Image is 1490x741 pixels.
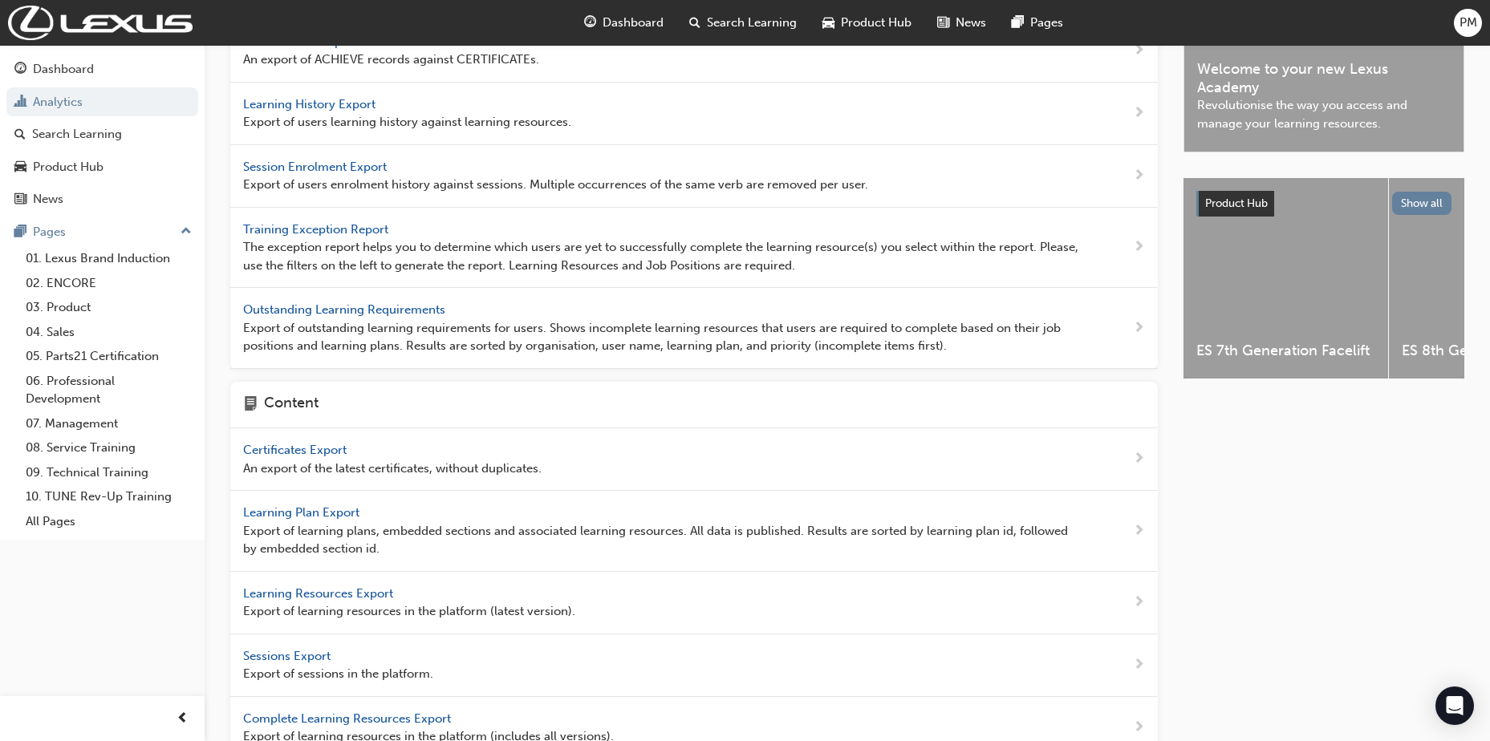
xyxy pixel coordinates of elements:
[19,435,198,460] a: 08. Service Training
[841,14,911,32] span: Product Hub
[243,97,379,111] span: Learning History Export
[243,51,539,69] span: An export of ACHIEVE records against CERTIFICATEs.
[243,319,1082,355] span: Export of outstanding learning requirements for users. Shows incomplete learning resources that u...
[19,509,198,534] a: All Pages
[6,87,198,117] a: Analytics
[14,128,26,142] span: search-icon
[1197,96,1451,132] span: Revolutionise the way you access and manage your learning resources.
[243,586,396,601] span: Learning Resources Export
[230,145,1158,208] a: Session Enrolment Export Export of users enrolment history against sessions. Multiple occurrences...
[1012,13,1024,33] span: pages-icon
[243,302,449,317] span: Outstanding Learning Requirements
[1460,14,1477,32] span: PM
[1196,191,1451,217] a: Product HubShow all
[243,160,390,174] span: Session Enrolment Export
[243,522,1082,558] span: Export of learning plans, embedded sections and associated learning resources. All data is publis...
[33,158,104,176] div: Product Hub
[243,443,350,457] span: Certificates Export
[6,55,198,84] a: Dashboard
[32,125,122,144] div: Search Learning
[243,34,361,49] span: Certifications Export
[1392,192,1452,215] button: Show all
[230,20,1158,83] a: Certifications Export An export of ACHIEVE records against CERTIFICATEs.next-icon
[1133,41,1145,61] span: next-icon
[937,13,949,33] span: news-icon
[243,665,433,683] span: Export of sessions in the platform.
[19,484,198,509] a: 10. TUNE Rev-Up Training
[243,222,392,237] span: Training Exception Report
[1133,718,1145,738] span: next-icon
[230,288,1158,369] a: Outstanding Learning Requirements Export of outstanding learning requirements for users. Shows in...
[6,152,198,182] a: Product Hub
[1133,103,1145,123] span: next-icon
[243,711,454,726] span: Complete Learning Resources Export
[676,6,810,39] a: search-iconSearch Learning
[243,505,363,520] span: Learning Plan Export
[177,709,189,729] span: prev-icon
[33,223,66,241] div: Pages
[1133,318,1145,338] span: next-icon
[1133,521,1145,541] span: next-icon
[19,411,198,436] a: 07. Management
[810,6,924,39] a: car-iconProduct Hub
[1205,196,1268,210] span: Product Hub
[19,271,198,296] a: 02. ENCORE
[1197,60,1451,96] span: Welcome to your new Lexus Academy
[243,238,1082,274] span: The exception report helps you to determine which users are yet to successfully complete the lear...
[14,225,26,240] span: pages-icon
[14,192,26,207] span: news-icon
[689,13,700,33] span: search-icon
[230,491,1158,572] a: Learning Plan Export Export of learning plans, embedded sections and associated learning resource...
[14,160,26,175] span: car-icon
[6,119,198,149] a: Search Learning
[1454,9,1482,37] button: PM
[6,217,198,247] button: Pages
[584,13,596,33] span: guage-icon
[8,6,193,40] img: Trak
[181,221,192,242] span: up-icon
[264,395,319,415] h4: Content
[33,190,63,209] div: News
[243,176,868,194] span: Export of users enrolment history against sessions. Multiple occurrences of the same verb are rem...
[19,246,198,271] a: 01. Lexus Brand Induction
[1133,166,1145,186] span: next-icon
[230,428,1158,491] a: Certificates Export An export of the latest certificates, without duplicates.next-icon
[19,320,198,345] a: 04. Sales
[19,344,198,369] a: 05. Parts21 Certification
[243,113,571,132] span: Export of users learning history against learning resources.
[1133,655,1145,675] span: next-icon
[822,13,834,33] span: car-icon
[19,369,198,411] a: 06. Professional Development
[6,51,198,217] button: DashboardAnalyticsSearch LearningProduct HubNews
[243,602,575,621] span: Export of learning resources in the platform (latest version).
[33,60,94,79] div: Dashboard
[603,14,664,32] span: Dashboard
[19,460,198,485] a: 09. Technical Training
[243,395,258,415] span: page-icon
[243,460,542,478] span: An export of the latest certificates, without duplicates.
[956,14,986,32] span: News
[1183,178,1388,379] a: ES 7th Generation Facelift
[230,572,1158,634] a: Learning Resources Export Export of learning resources in the platform (latest version).next-icon
[1435,686,1474,725] div: Open Intercom Messenger
[924,6,999,39] a: news-iconNews
[1133,449,1145,469] span: next-icon
[14,63,26,77] span: guage-icon
[571,6,676,39] a: guage-iconDashboard
[1133,237,1145,257] span: next-icon
[19,295,198,320] a: 03. Product
[230,83,1158,145] a: Learning History Export Export of users learning history against learning resources.next-icon
[999,6,1076,39] a: pages-iconPages
[230,208,1158,289] a: Training Exception Report The exception report helps you to determine which users are yet to succ...
[1196,342,1375,360] span: ES 7th Generation Facelift
[6,184,198,214] a: News
[1133,593,1145,613] span: next-icon
[14,95,26,110] span: chart-icon
[243,649,334,663] span: Sessions Export
[707,14,797,32] span: Search Learning
[1030,14,1063,32] span: Pages
[230,634,1158,697] a: Sessions Export Export of sessions in the platform.next-icon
